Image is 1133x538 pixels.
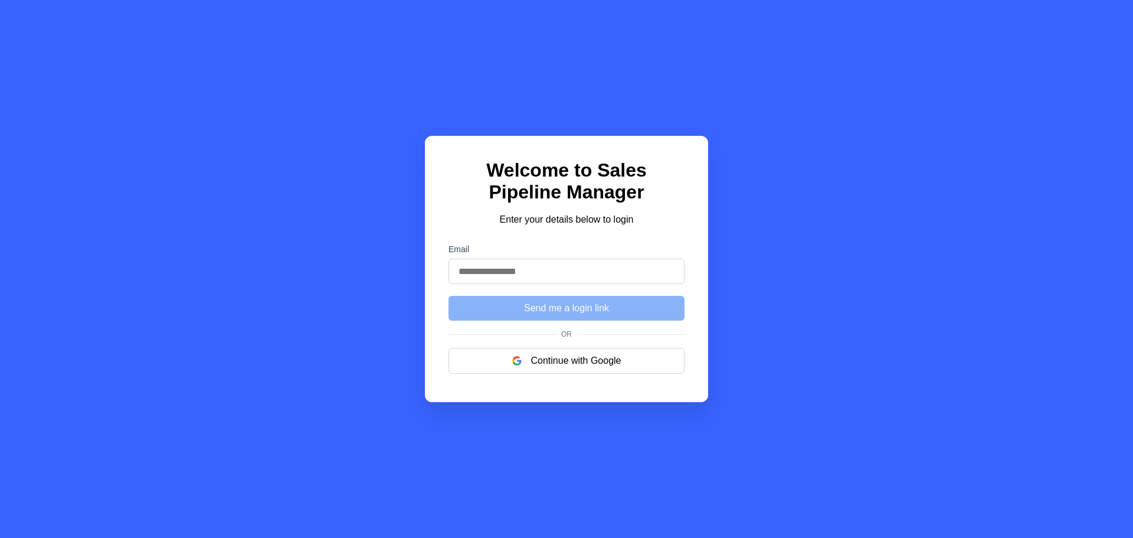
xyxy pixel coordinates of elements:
[448,348,685,374] button: Continue with Google
[448,213,685,227] p: Enter your details below to login
[512,356,522,366] img: google logo
[448,159,685,203] h1: Welcome to Sales Pipeline Manager
[556,330,577,338] span: Or
[448,244,685,254] label: Email
[448,296,685,321] button: Send me a login link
